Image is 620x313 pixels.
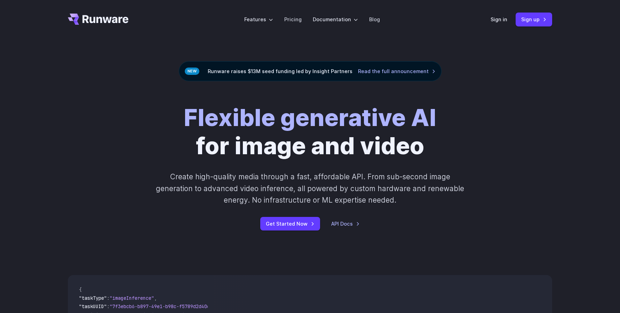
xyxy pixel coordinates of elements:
label: Documentation [313,15,358,23]
div: Runware raises $13M seed funding led by Insight Partners [179,61,442,81]
a: Sign in [491,15,507,23]
a: Get Started Now [260,217,320,230]
span: : [107,295,110,301]
span: , [154,295,157,301]
a: Sign up [516,13,552,26]
label: Features [244,15,273,23]
span: "7f3ebcb6-b897-49e1-b98c-f5789d2d40d7" [110,303,215,310]
a: Blog [369,15,380,23]
a: API Docs [331,220,360,228]
a: Go to / [68,14,128,25]
span: : [107,303,110,310]
a: Read the full announcement [358,67,436,75]
a: Pricing [284,15,302,23]
span: "imageInference" [110,295,154,301]
p: Create high-quality media through a fast, affordable API. From sub-second image generation to adv... [155,171,465,206]
h1: for image and video [184,103,436,160]
span: { [79,287,82,293]
strong: Flexible generative AI [184,103,436,132]
span: "taskUUID" [79,303,107,310]
span: "taskType" [79,295,107,301]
